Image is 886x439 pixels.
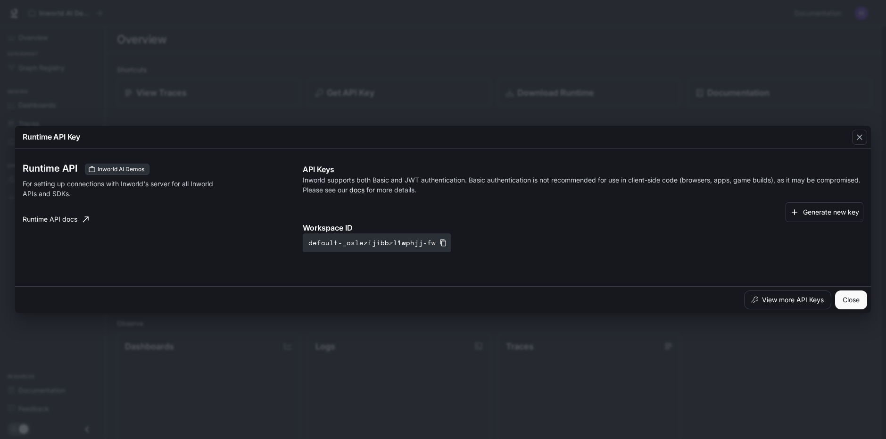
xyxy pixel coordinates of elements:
p: API Keys [303,164,863,175]
p: For setting up connections with Inworld's server for all Inworld APIs and SDKs. [23,179,227,199]
button: default-_oslezijibbzl1wphjj-fw [303,233,451,252]
button: Close [835,290,867,309]
p: Inworld supports both Basic and JWT authentication. Basic authentication is not recommended for u... [303,175,863,195]
h3: Runtime API [23,164,77,173]
a: docs [349,186,364,194]
a: Runtime API docs [19,210,92,229]
button: Generate new key [786,202,863,223]
span: Inworld AI Demos [94,165,148,174]
div: These keys will apply to your current workspace only [85,164,149,175]
p: Runtime API Key [23,131,80,142]
p: Workspace ID [303,222,863,233]
button: View more API Keys [744,290,831,309]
